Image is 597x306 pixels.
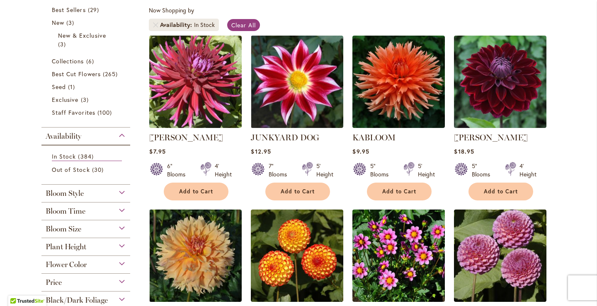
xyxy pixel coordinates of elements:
a: New &amp; Exclusive [58,31,116,48]
button: Add to Cart [468,183,533,200]
span: Staff Favorites [52,108,95,116]
img: KARMEL KORN [149,210,242,302]
span: 3 [58,40,68,48]
a: Clear All [227,19,260,31]
span: Bloom Time [46,207,85,216]
a: KARMEL KORN [149,296,242,304]
div: 5" Blooms [472,162,495,178]
button: Add to Cart [367,183,432,200]
span: Plant Height [46,242,86,251]
a: [PERSON_NAME] [454,133,528,142]
span: Add to Cart [281,188,315,195]
span: Black/Dark Foliage [46,296,108,305]
a: Best Cut Flowers [52,70,122,78]
span: Best Cut Flowers [52,70,101,78]
img: KABLOOM [352,36,445,128]
span: 30 [92,165,106,174]
span: 29 [88,5,101,14]
a: In Stock 384 [52,152,122,161]
a: KASASAGI [251,296,343,304]
img: Kaisha Lea [454,36,546,128]
a: KELSEY DWARF [352,296,445,304]
span: New & Exclusive [58,31,106,39]
span: $12.95 [251,147,271,155]
span: Clear All [231,21,256,29]
span: 6 [86,57,96,65]
span: Collections [52,57,84,65]
span: Bloom Style [46,189,84,198]
span: New [52,19,64,27]
a: [PERSON_NAME] [149,133,223,142]
div: In Stock [194,21,215,29]
a: Exclusive [52,95,122,104]
img: JUANITA [149,36,242,128]
a: Seed [52,82,122,91]
a: KABLOOM [352,122,445,130]
a: Out of Stock 30 [52,165,122,174]
a: Kaisha Lea [454,122,546,130]
div: 5' Height [418,162,435,178]
span: $9.95 [352,147,369,155]
a: JUNKYARD DOG [251,133,319,142]
span: Out of Stock [52,166,90,173]
span: $7.95 [149,147,165,155]
span: 100 [97,108,114,117]
a: Best Sellers [52,5,122,14]
a: Staff Favorites [52,108,122,117]
div: 7" Blooms [269,162,292,178]
span: Now Shopping by [149,6,194,14]
img: KASASAGI [251,210,343,302]
span: Flower Color [46,260,87,269]
span: Availability [160,21,194,29]
a: KOKO PUFF [454,296,546,304]
span: Exclusive [52,96,78,104]
img: JUNKYARD DOG [251,36,343,128]
div: 5' Height [316,162,333,178]
span: 1 [68,82,77,91]
span: Seed [52,83,66,91]
span: Best Sellers [52,6,86,14]
span: Add to Cart [484,188,518,195]
a: Collections [52,57,122,65]
span: In Stock [52,152,76,160]
span: 265 [103,70,120,78]
span: Add to Cart [382,188,416,195]
button: Add to Cart [265,183,330,200]
span: 3 [81,95,91,104]
div: 6" Blooms [167,162,190,178]
iframe: Launch Accessibility Center [6,277,29,300]
span: Add to Cart [179,188,213,195]
a: New [52,18,122,27]
span: Availability [46,132,81,141]
a: JUNKYARD DOG [251,122,343,130]
span: Price [46,278,62,287]
span: 3 [66,18,76,27]
a: JUANITA [149,122,242,130]
img: KELSEY DWARF [352,210,445,302]
span: 384 [78,152,95,161]
span: Bloom Size [46,224,81,234]
a: KABLOOM [352,133,396,142]
img: KOKO PUFF [454,210,546,302]
div: 4' Height [215,162,232,178]
a: Remove Availability In Stock [153,22,158,27]
span: $18.95 [454,147,474,155]
button: Add to Cart [164,183,228,200]
div: 4' Height [519,162,536,178]
div: 5" Blooms [370,162,393,178]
